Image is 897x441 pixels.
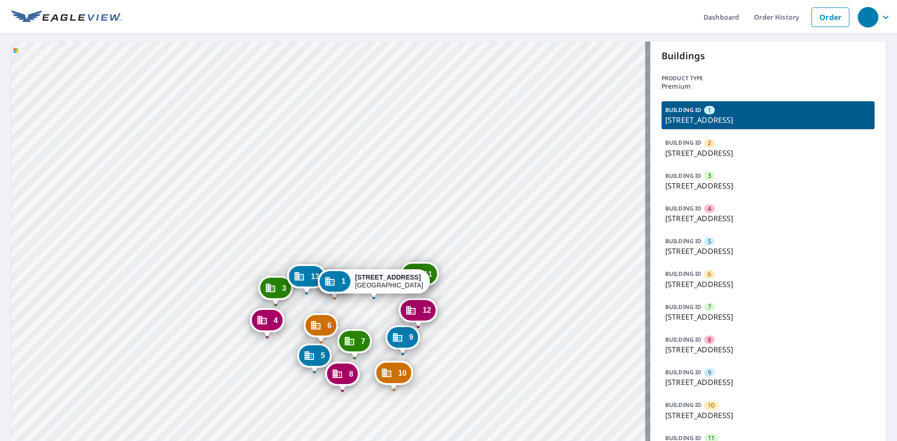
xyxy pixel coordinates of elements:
span: 7 [708,302,711,311]
span: 3 [708,171,711,180]
span: 10 [708,401,714,410]
div: Dropped pin, building 13, Commercial property, 15300 W Colonial Dr Winter Garden, FL 34787 [287,264,326,293]
strong: [STREET_ADDRESS] [355,273,421,281]
p: [STREET_ADDRESS] [665,245,871,257]
p: BUILDING ID [665,303,701,311]
p: [STREET_ADDRESS] [665,147,871,159]
span: 8 [349,371,353,378]
span: 8 [708,336,711,344]
span: 4 [274,317,278,324]
span: 6 [708,270,711,279]
span: 6 [327,322,332,329]
div: Dropped pin, building 5, Commercial property, 15345 Oak Apple Ct Winter Garden, FL 34787-6152 [297,343,332,372]
span: 11 [424,271,432,278]
span: 5 [321,352,325,359]
p: Product type [662,74,875,83]
a: Order [812,7,849,27]
p: [STREET_ADDRESS] [665,279,871,290]
span: 10 [398,370,406,377]
p: BUILDING ID [665,270,701,278]
p: [STREET_ADDRESS] [665,213,871,224]
div: Dropped pin, building 7, Commercial property, 15300 W Colonial Dr Winter Garden, FL 34787 [337,329,372,358]
p: [STREET_ADDRESS] [665,311,871,322]
img: EV Logo [11,10,121,24]
p: BUILDING ID [665,139,701,147]
div: [GEOGRAPHIC_DATA] [355,273,423,289]
span: 13 [311,273,319,280]
span: 1 [708,106,711,115]
div: Dropped pin, building 12, Commercial property, 15300 W Colonial Dr Winter Garden, FL 34787 [399,298,438,327]
span: 9 [708,368,711,377]
p: BUILDING ID [665,368,701,376]
p: BUILDING ID [665,172,701,180]
p: [STREET_ADDRESS] [665,377,871,388]
p: [STREET_ADDRESS] [665,410,871,421]
div: Dropped pin, building 6, Commercial property, 15300 W Colonial Dr Winter Garden, FL 34787 [304,313,338,342]
div: Dropped pin, building 4, Commercial property, 15300 W Colonial Dr Winter Garden, FL 34787 [250,308,285,337]
span: 1 [342,278,346,285]
span: 12 [423,307,431,314]
p: BUILDING ID [665,336,701,343]
p: Premium [662,83,875,90]
p: BUILDING ID [665,401,701,409]
div: Dropped pin, building 8, Commercial property, 15339 Oak Apple Ct Winter Garden, FL 34787-6152 [325,362,360,391]
p: BUILDING ID [665,204,701,212]
span: 7 [361,338,365,345]
div: Dropped pin, building 9, Commercial property, 15300 W Colonial Dr Winter Garden, FL 34787 [385,325,420,354]
span: 3 [282,285,286,292]
span: 4 [708,204,711,213]
div: Dropped pin, building 10, Commercial property, 15300 W Colonial Dr Winter Garden, FL 34787 [374,361,413,390]
p: Buildings [662,49,875,63]
p: [STREET_ADDRESS] [665,114,871,126]
div: Dropped pin, building 3, Commercial property, 15300 W Colonial Dr Winter Garden, FL 34787 [258,276,293,305]
span: 9 [409,334,413,341]
p: BUILDING ID [665,237,701,245]
span: 5 [708,237,711,246]
p: BUILDING ID [665,106,701,114]
p: [STREET_ADDRESS] [665,344,871,355]
span: 2 [708,139,711,147]
div: Dropped pin, building 11, Commercial property, 15228 W Colonial Dr Winter Garden, FL 34787 [400,262,439,291]
p: [STREET_ADDRESS] [665,180,871,191]
div: Dropped pin, building 1, Commercial property, 15300 W Colonial Dr Winter Garden, FL 34787 [318,269,430,298]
